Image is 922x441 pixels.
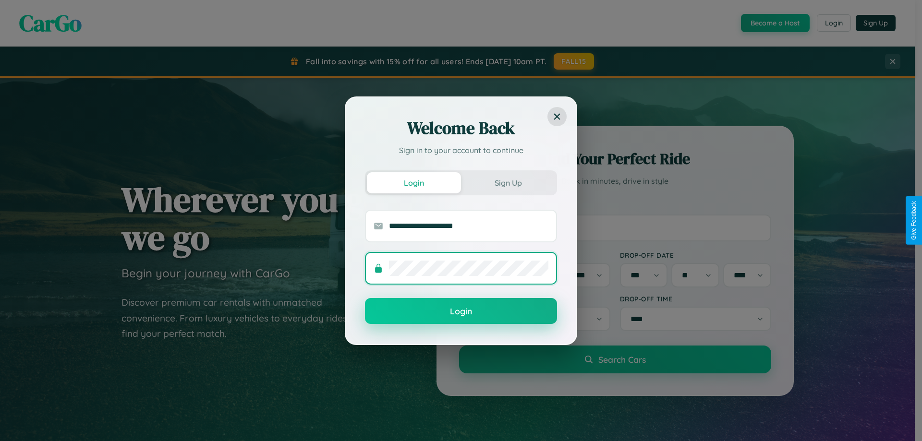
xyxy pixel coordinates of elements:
button: Login [365,298,557,324]
p: Sign in to your account to continue [365,144,557,156]
button: Sign Up [461,172,555,193]
button: Login [367,172,461,193]
h2: Welcome Back [365,117,557,140]
div: Give Feedback [910,201,917,240]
